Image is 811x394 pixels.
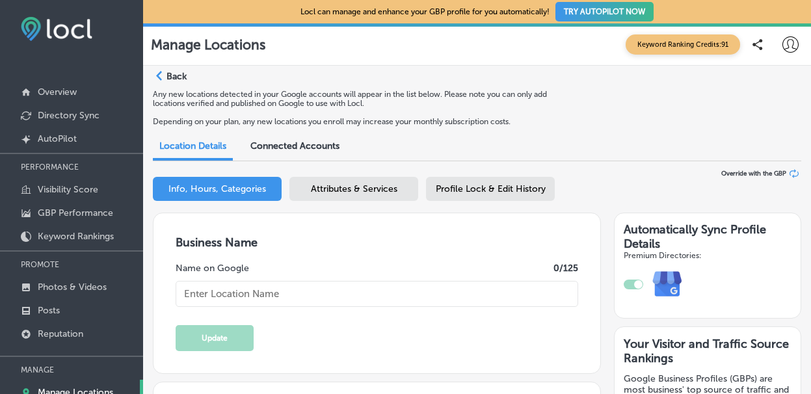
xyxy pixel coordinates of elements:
[38,184,98,195] p: Visibility Score
[436,183,546,194] span: Profile Lock & Edit History
[626,34,740,55] span: Keyword Ranking Credits: 91
[624,337,791,365] h3: Your Visitor and Traffic Source Rankings
[38,231,114,242] p: Keyword Rankings
[721,170,786,177] span: Override with the GBP
[624,251,791,260] h4: Premium Directories:
[38,86,77,98] p: Overview
[176,325,254,351] button: Update
[38,207,113,218] p: GBP Performance
[153,90,574,108] p: Any new locations detected in your Google accounts will appear in the list below. Please note you...
[311,183,397,194] span: Attributes & Services
[38,133,77,144] p: AutoPilot
[168,183,266,194] span: Info, Hours, Categories
[643,260,692,309] img: e7ababfa220611ac49bdb491a11684a6.png
[21,17,92,41] img: fda3e92497d09a02dc62c9cd864e3231.png
[176,281,578,307] input: Enter Location Name
[250,140,339,151] span: Connected Accounts
[153,117,574,126] p: Depending on your plan, any new locations you enroll may increase your monthly subscription costs.
[176,235,578,250] h3: Business Name
[38,305,60,316] p: Posts
[555,2,654,21] button: TRY AUTOPILOT NOW
[159,140,226,151] span: Location Details
[166,71,187,82] p: Back
[176,263,249,274] label: Name on Google
[624,222,791,251] h3: Automatically Sync Profile Details
[38,328,83,339] p: Reputation
[38,282,107,293] p: Photos & Videos
[553,263,578,274] label: 0 /125
[151,36,265,53] p: Manage Locations
[38,110,100,121] p: Directory Sync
